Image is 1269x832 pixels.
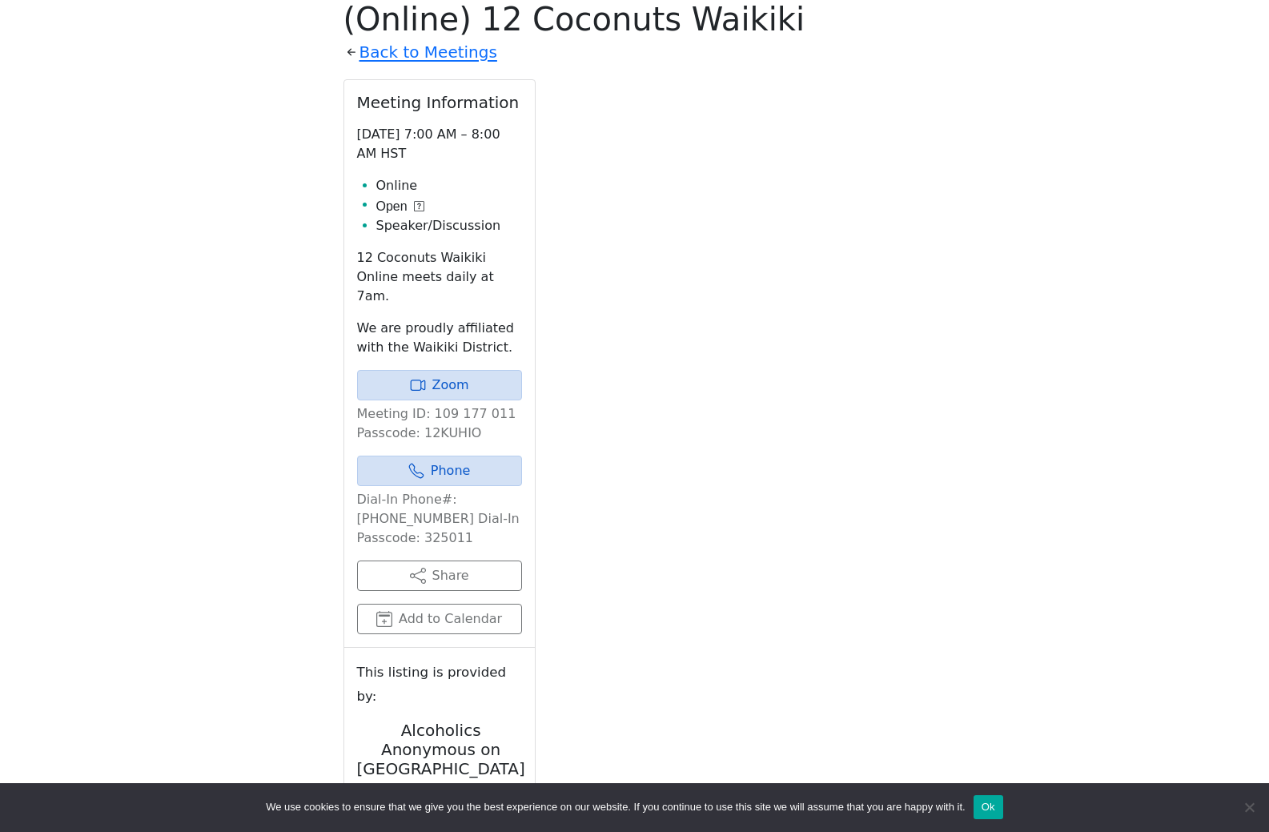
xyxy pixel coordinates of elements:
p: We are proudly affiliated with the Waikiki District. [357,319,522,357]
button: Ok [974,795,1003,819]
p: Meeting ID: 109 177 011 Passcode: 12KUHIO [357,404,522,443]
p: Dial-In Phone#: [PHONE_NUMBER] Dial-In Passcode: 325011 [357,490,522,548]
h2: Alcoholics Anonymous on [GEOGRAPHIC_DATA] [357,721,525,778]
a: Zoom [357,370,522,400]
h2: Meeting Information [357,93,522,112]
span: No [1241,799,1257,815]
li: Speaker/Discussion [376,216,522,235]
button: Add to Calendar [357,604,522,634]
button: Share [357,561,522,591]
li: Online [376,176,522,195]
button: Open [376,197,424,216]
small: This listing is provided by: [357,661,522,707]
a: Phone [357,456,522,486]
p: 12 Coconuts Waikiki Online meets daily at 7am. [357,248,522,306]
p: [DATE] 7:00 AM – 8:00 AM HST [357,125,522,163]
a: Back to Meetings [359,38,497,66]
span: Open [376,197,408,216]
span: We use cookies to ensure that we give you the best experience on our website. If you continue to ... [266,799,965,815]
